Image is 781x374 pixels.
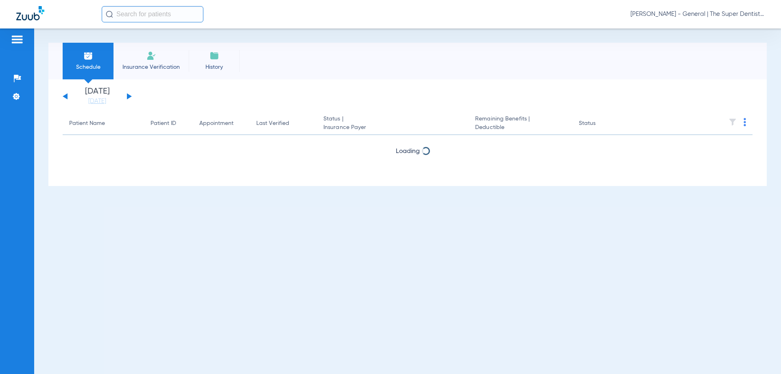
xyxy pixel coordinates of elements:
[69,119,137,128] div: Patient Name
[317,112,469,135] th: Status |
[572,112,627,135] th: Status
[195,63,233,71] span: History
[73,97,122,105] a: [DATE]
[151,119,176,128] div: Patient ID
[120,63,183,71] span: Insurance Verification
[199,119,233,128] div: Appointment
[146,51,156,61] img: Manual Insurance Verification
[729,118,737,126] img: filter.svg
[102,6,203,22] input: Search for patients
[475,123,565,132] span: Deductible
[83,51,93,61] img: Schedule
[73,87,122,105] li: [DATE]
[16,6,44,20] img: Zuub Logo
[256,119,289,128] div: Last Verified
[469,112,572,135] th: Remaining Benefits |
[396,148,420,155] span: Loading
[630,10,765,18] span: [PERSON_NAME] - General | The Super Dentists
[69,119,105,128] div: Patient Name
[199,119,243,128] div: Appointment
[256,119,310,128] div: Last Verified
[209,51,219,61] img: History
[323,123,462,132] span: Insurance Payer
[11,35,24,44] img: hamburger-icon
[151,119,186,128] div: Patient ID
[106,11,113,18] img: Search Icon
[69,63,107,71] span: Schedule
[744,118,746,126] img: group-dot-blue.svg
